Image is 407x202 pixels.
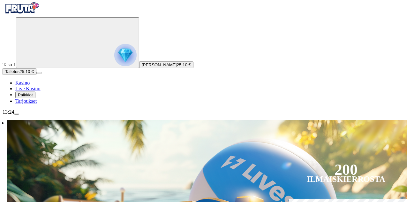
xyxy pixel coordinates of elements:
[15,98,37,104] a: gift-inverted iconTarjoukset
[142,62,177,67] span: [PERSON_NAME]
[3,12,41,17] a: Fruta
[15,86,41,91] a: poker-chip iconLive Kasino
[307,175,386,183] div: Ilmaiskierrosta
[3,68,36,75] button: Talletusplus icon25.10 €
[335,166,358,174] div: 200
[15,92,35,98] button: reward iconPalkkiot
[15,80,30,85] span: Kasino
[15,98,37,104] span: Tarjoukset
[15,80,30,85] a: diamond iconKasino
[15,86,41,91] span: Live Kasino
[16,17,139,68] button: reward progress
[3,62,16,67] span: Taso 1
[177,62,191,67] span: 25.10 €
[18,93,33,97] span: Palkkiot
[19,69,34,74] span: 25.10 €
[14,113,19,115] button: menu
[114,44,137,66] img: reward progress
[5,69,19,74] span: Talletus
[139,61,193,68] button: [PERSON_NAME]25.10 €
[36,72,41,74] button: menu
[3,109,14,115] span: 13:24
